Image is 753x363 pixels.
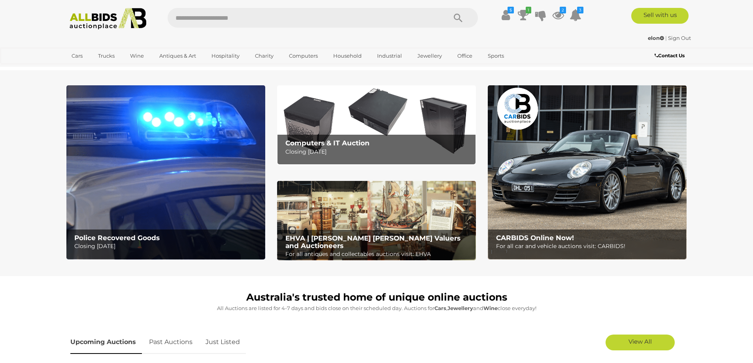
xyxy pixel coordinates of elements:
[570,8,581,22] a: 3
[70,292,683,303] h1: Australia's trusted home of unique online auctions
[496,234,574,242] b: CARBIDS Online Now!
[66,62,133,75] a: [GEOGRAPHIC_DATA]
[285,234,460,250] b: EHVA | [PERSON_NAME] [PERSON_NAME] Valuers and Auctioneers
[447,305,473,311] strong: Jewellery
[438,8,478,28] button: Search
[500,8,512,22] a: $
[483,49,509,62] a: Sports
[628,338,652,345] span: View All
[412,49,447,62] a: Jewellery
[277,181,476,261] img: EHVA | Evans Hastings Valuers and Auctioneers
[648,35,665,41] a: elon
[665,35,667,41] span: |
[74,241,260,251] p: Closing [DATE]
[66,49,88,62] a: Cars
[250,49,279,62] a: Charity
[526,7,531,13] i: 1
[552,8,564,22] a: 2
[606,335,675,350] a: View All
[577,7,583,13] i: 3
[277,85,476,165] img: Computers & IT Auction
[70,304,683,313] p: All Auctions are listed for 4-7 days and bids close on their scheduled day. Auctions for , and cl...
[70,331,142,354] a: Upcoming Auctions
[488,85,687,260] img: CARBIDS Online Now!
[372,49,407,62] a: Industrial
[452,49,477,62] a: Office
[284,49,323,62] a: Computers
[74,234,160,242] b: Police Recovered Goods
[93,49,120,62] a: Trucks
[277,181,476,261] a: EHVA | Evans Hastings Valuers and Auctioneers EHVA | [PERSON_NAME] [PERSON_NAME] Valuers and Auct...
[154,49,201,62] a: Antiques & Art
[496,241,682,251] p: For all car and vehicle auctions visit: CARBIDS!
[655,51,687,60] a: Contact Us
[125,49,149,62] a: Wine
[66,85,265,260] a: Police Recovered Goods Police Recovered Goods Closing [DATE]
[655,53,685,58] b: Contact Us
[483,305,498,311] strong: Wine
[488,85,687,260] a: CARBIDS Online Now! CARBIDS Online Now! For all car and vehicle auctions visit: CARBIDS!
[668,35,691,41] a: Sign Out
[631,8,689,24] a: Sell with us
[66,85,265,260] img: Police Recovered Goods
[648,35,664,41] strong: elon
[285,249,472,259] p: For all antiques and collectables auctions visit: EHVA
[277,85,476,165] a: Computers & IT Auction Computers & IT Auction Closing [DATE]
[508,7,514,13] i: $
[517,8,529,22] a: 1
[143,331,198,354] a: Past Auctions
[206,49,245,62] a: Hospitality
[285,139,370,147] b: Computers & IT Auction
[285,147,472,157] p: Closing [DATE]
[560,7,566,13] i: 2
[200,331,246,354] a: Just Listed
[434,305,446,311] strong: Cars
[328,49,367,62] a: Household
[65,8,151,30] img: Allbids.com.au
